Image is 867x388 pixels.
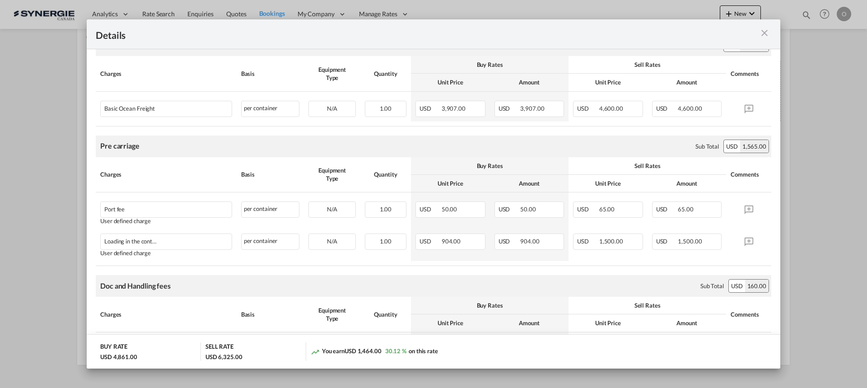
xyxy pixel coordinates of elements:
span: 1.00 [380,206,392,213]
div: Buy Rates [415,301,564,309]
span: 50.00 [520,206,536,213]
span: USD 1,464.00 [345,347,382,355]
span: N/A [327,238,337,245]
th: Amount [490,175,569,192]
p: ELRORO / Google drive [9,40,666,49]
div: Sub Total [700,282,724,290]
strong: —---------------------------------------------------------------------- [9,59,152,66]
strong: SOLAS/VGM: [9,10,46,17]
div: per container [241,101,300,117]
th: Comments [726,157,771,192]
div: Sub Total [695,142,719,150]
th: Unit Price [411,74,490,91]
div: 1,565.00 [740,140,769,153]
div: Charges [100,310,232,318]
body: Editor, editor14 [9,9,666,49]
span: USD [656,105,677,112]
div: Basis [241,170,300,178]
span: 30.12 % [385,347,406,355]
div: User defined charge [100,250,232,257]
span: 1,500.00 [599,238,623,245]
span: N/A [327,206,337,213]
th: Unit Price [569,74,648,91]
div: Equipment Type [308,65,356,82]
span: USD [577,206,598,213]
div: Equipment Type [308,306,356,323]
th: Amount [648,74,727,91]
div: Buy Rates [415,162,564,170]
div: Loading in the container block and brace drayage [104,234,197,245]
span: 1.00 [380,238,392,245]
div: Basic Ocean Freight [104,101,197,112]
span: N/A [327,105,337,112]
span: USD [499,206,519,213]
span: USD [656,206,677,213]
th: Amount [648,175,727,192]
div: Quantity [365,70,406,78]
p: If Required - Three lines included, usd$2 / extra lines. [9,34,666,53]
div: Sell Rates [573,301,722,309]
div: Buy Rates [415,61,564,69]
span: 904.00 [442,238,461,245]
div: BUY RATE [100,342,127,353]
th: Comments [726,56,771,91]
span: USD [499,105,519,112]
strong: Origin(s) : Montreal CFS Destination(s) : Montreal CY [9,90,88,106]
th: Amount [490,74,569,91]
div: Sell Rates [573,61,722,69]
md-dialog: Port of ... [87,19,780,369]
span: USD [420,206,440,213]
span: 3,907.00 [520,105,544,112]
th: Amount [490,314,569,332]
span: 65.00 [599,206,615,213]
span: 3,907.00 [442,105,466,112]
div: Sell Rates [573,162,722,170]
div: USD 6,325.00 [205,353,242,361]
div: Charges [100,170,232,178]
p: If container scaling is needed, please add 150.00$ USD per occurrence. [9,9,666,28]
p: CMA-CGM / [9,9,666,19]
div: Basis [241,310,300,318]
strong: B13 - Export Declaration: [9,35,79,42]
div: Equipment Type [308,166,356,182]
div: USD [724,140,740,153]
div: Pre carriage [100,141,140,151]
th: Unit Price [569,314,648,332]
body: Editor, editor13 [9,9,666,19]
div: Doc and Handling fees [100,281,171,291]
span: USD [577,105,598,112]
div: Details [96,28,704,40]
strong: DRAYAGE [9,75,37,81]
span: USD [420,105,440,112]
th: Amount [648,314,727,332]
span: 4,600.00 [678,105,702,112]
th: Unit Price [411,175,490,192]
strong: QSYNS0000008 [41,10,84,17]
div: Quantity [365,310,406,318]
span: 1,500.00 [678,238,702,245]
span: USD [420,238,440,245]
div: per container [241,201,300,218]
div: 160.00 [745,280,769,292]
th: Comments [726,297,771,332]
md-icon: icon-trending-up [311,347,320,356]
div: Port fee [104,202,197,213]
div: User defined charge [100,218,232,224]
div: Charges [100,70,232,78]
div: Basis [241,70,300,78]
span: 50.00 [442,206,457,213]
span: USD [499,238,519,245]
th: Unit Price [569,175,648,192]
md-icon: icon-close m-3 fg-AAA8AD cursor [759,28,770,38]
div: You earn on this rate [311,347,438,356]
span: USD [577,238,598,245]
span: 4,600.00 [599,105,623,112]
p: [URL][DOMAIN_NAME] [9,24,666,34]
th: Unit Price [411,314,490,332]
span: 65.00 [678,206,694,213]
div: USD [729,280,745,292]
span: 904.00 [520,238,539,245]
div: per container [241,234,300,250]
div: SELL RATE [205,342,233,353]
span: 1.00 [380,105,392,112]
